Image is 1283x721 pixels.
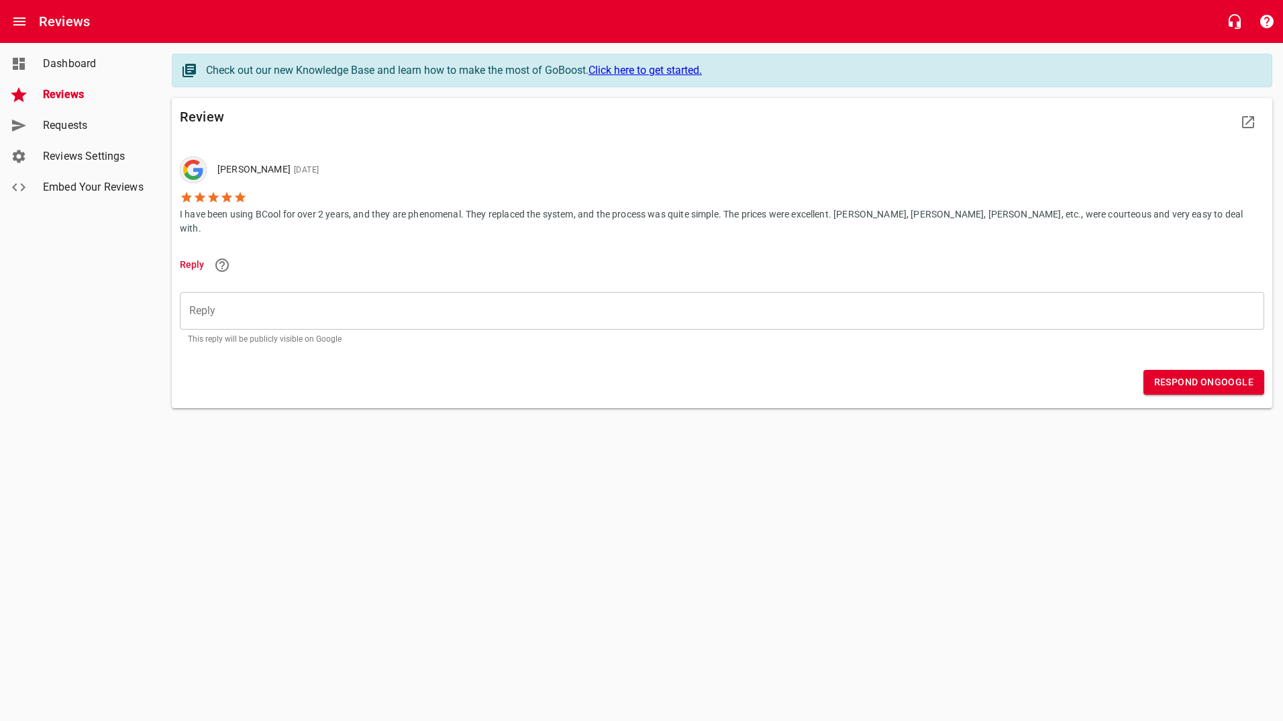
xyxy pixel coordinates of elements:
div: Google [180,156,207,183]
span: [DATE] [291,165,319,175]
img: google-dark.png [180,156,207,183]
p: [PERSON_NAME] [217,162,1253,177]
span: Respond on Google [1154,374,1253,391]
span: Dashboard [43,56,145,72]
button: Support Portal [1251,5,1283,38]
a: Learn more about responding to reviews [206,249,238,281]
button: Respond onGoogle [1143,370,1264,395]
span: Reviews Settings [43,148,145,164]
li: Reply [180,248,1264,281]
button: Live Chat [1219,5,1251,38]
p: This reply will be publicly visible on Google [188,335,1256,343]
span: Requests [43,117,145,134]
a: Click here to get started. [588,64,702,77]
h6: Reviews [39,11,90,32]
div: Check out our new Knowledge Base and learn how to make the most of GoBoost. [206,62,1258,79]
span: Embed Your Reviews [43,179,145,195]
button: Open drawer [3,5,36,38]
a: View Review Site [1232,106,1264,138]
p: I have been using BCool for over 2 years, and they are phenomenal. They replaced the system, and ... [180,204,1264,236]
h6: Review [180,106,722,128]
span: Reviews [43,87,145,103]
